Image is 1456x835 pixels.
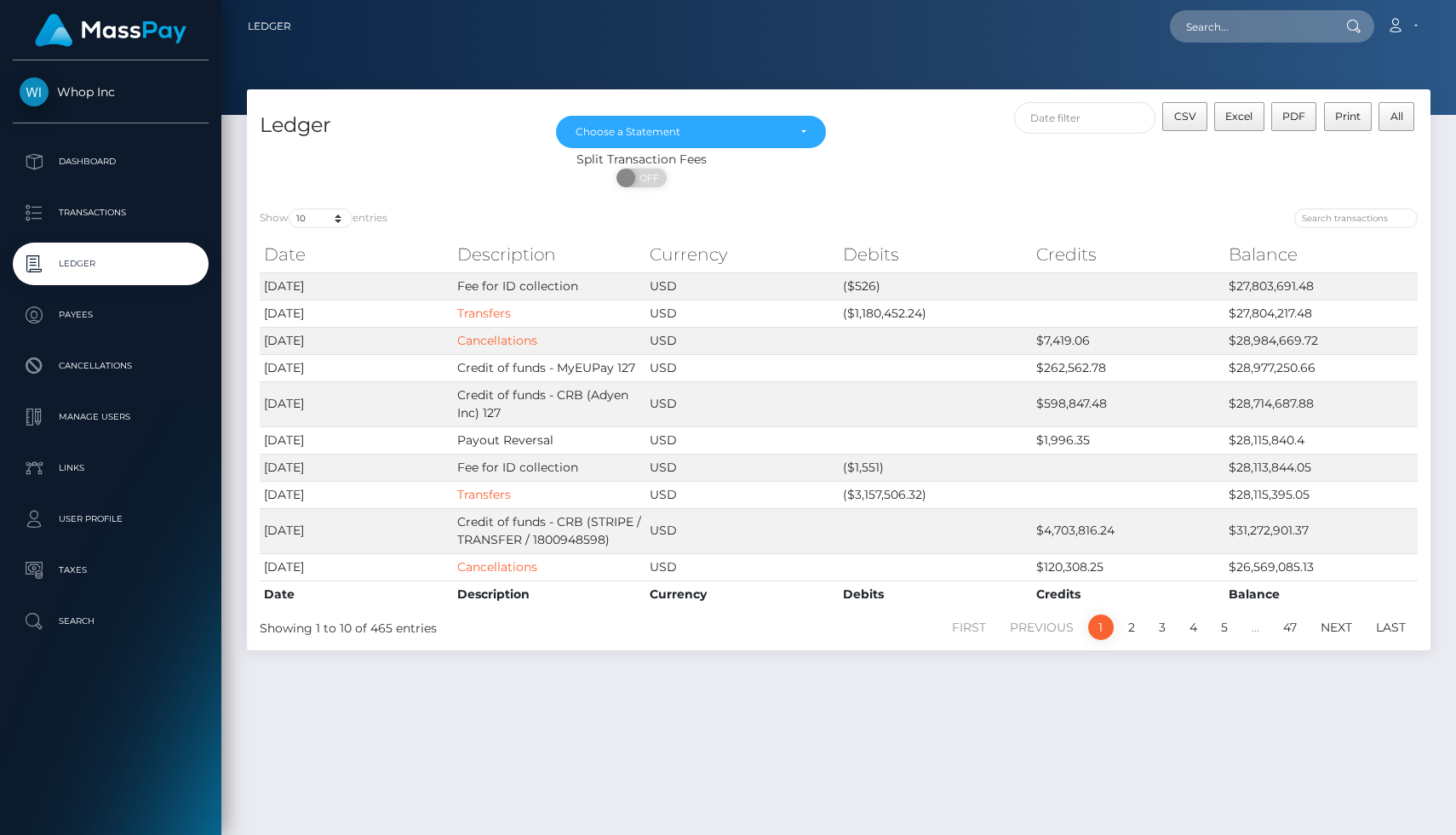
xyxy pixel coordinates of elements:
[1271,102,1317,131] button: PDF
[1032,426,1225,454] td: $1,996.35
[1032,354,1225,381] td: $262,562.78
[839,272,1032,300] td: ($526)
[645,237,839,272] th: Currency
[839,454,1032,481] td: ($1,551)
[453,381,646,426] td: Credit of funds - CRB (Adyen Inc) 127
[13,140,209,183] a: Dashboard
[1170,10,1330,43] input: Search...
[1088,615,1114,640] a: 1
[645,300,839,327] td: USD
[839,237,1032,272] th: Debits
[1335,110,1361,123] span: Print
[1224,272,1418,300] td: $27,803,691.48
[1032,237,1225,272] th: Credits
[13,294,209,336] a: Payees
[1174,110,1196,123] span: CSV
[260,300,453,327] td: [DATE]
[20,404,202,430] p: Manage Users
[626,169,668,187] span: OFF
[20,251,202,277] p: Ledger
[453,237,646,272] th: Description
[13,192,209,234] a: Transactions
[1379,102,1414,131] button: All
[260,209,387,228] label: Show entries
[1214,102,1264,131] button: Excel
[20,353,202,379] p: Cancellations
[20,506,202,532] p: User Profile
[453,580,646,608] th: Description
[260,272,453,300] td: [DATE]
[1224,381,1418,426] td: $28,714,687.88
[1224,580,1418,608] th: Balance
[457,306,511,321] a: Transfers
[20,149,202,174] p: Dashboard
[1224,508,1418,553] td: $31,272,901.37
[839,481,1032,508] td: ($3,157,506.32)
[260,613,727,638] div: Showing 1 to 10 of 465 entries
[260,381,453,426] td: [DATE]
[247,151,1036,169] div: Split Transaction Fees
[1367,615,1415,640] a: Last
[1119,615,1144,640] a: 2
[1224,327,1418,354] td: $28,984,669.72
[1032,508,1225,553] td: $4,703,816.24
[839,580,1032,608] th: Debits
[13,498,209,540] a: User Profile
[289,209,353,228] select: Showentries
[260,111,530,140] h4: Ledger
[248,9,291,44] a: Ledger
[13,600,209,643] a: Search
[645,580,839,608] th: Currency
[1224,354,1418,381] td: $28,977,250.66
[1324,102,1373,131] button: Print
[453,454,646,481] td: Fee for ID collection
[260,553,453,580] td: [DATE]
[13,447,209,489] a: Links
[1294,209,1418,228] input: Search transactions
[645,272,839,300] td: USD
[1032,580,1225,608] th: Credits
[457,487,511,502] a: Transfers
[645,454,839,481] td: USD
[1224,300,1418,327] td: $27,804,217.48
[1274,615,1306,640] a: 47
[260,237,453,272] th: Date
[1390,110,1403,123] span: All
[35,14,186,47] img: MassPay Logo
[457,333,537,348] a: Cancellations
[1225,110,1253,123] span: Excel
[576,125,788,139] div: Choose a Statement
[13,84,209,100] span: Whop Inc
[20,455,202,481] p: Links
[1224,481,1418,508] td: $28,115,395.05
[839,300,1032,327] td: ($1,180,452.24)
[1224,426,1418,454] td: $28,115,840.4
[20,200,202,226] p: Transactions
[20,302,202,328] p: Payees
[457,559,537,575] a: Cancellations
[13,549,209,592] a: Taxes
[1162,102,1207,131] button: CSV
[1032,381,1225,426] td: $598,847.48
[645,381,839,426] td: USD
[1212,615,1237,640] a: 5
[453,272,646,300] td: Fee for ID collection
[260,426,453,454] td: [DATE]
[645,508,839,553] td: USD
[260,580,453,608] th: Date
[645,481,839,508] td: USD
[1224,237,1418,272] th: Balance
[20,77,49,106] img: Whop Inc
[453,354,646,381] td: Credit of funds - MyEUPay 127
[20,609,202,634] p: Search
[1180,615,1207,640] a: 4
[645,327,839,354] td: USD
[260,454,453,481] td: [DATE]
[1224,454,1418,481] td: $28,113,844.05
[1149,615,1175,640] a: 3
[260,508,453,553] td: [DATE]
[645,426,839,454] td: USD
[13,345,209,387] a: Cancellations
[1014,102,1155,134] input: Date filter
[260,354,453,381] td: [DATE]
